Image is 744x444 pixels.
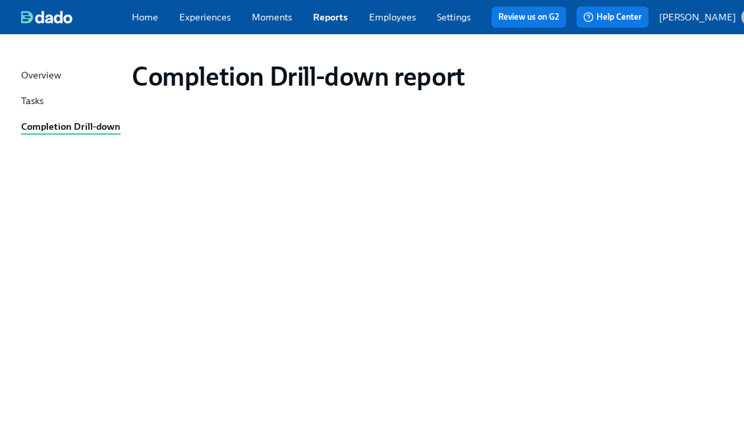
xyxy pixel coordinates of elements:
div: Overview [21,69,61,84]
a: Home [132,11,158,23]
a: Review us on G2 [498,11,559,24]
a: Reports [313,11,348,23]
img: dado [21,11,72,24]
a: dado [21,11,132,24]
a: Tasks [21,94,121,109]
a: Overview [21,69,121,84]
a: Moments [252,11,292,23]
p: [PERSON_NAME] [659,11,736,24]
span: Help Center [583,11,642,24]
a: Completion Drill-down [21,120,121,135]
a: Settings [437,11,471,23]
a: Employees [369,11,416,23]
button: Help Center [577,7,648,28]
div: Tasks [21,94,43,109]
a: Experiences [179,11,231,23]
button: Review us on G2 [492,7,566,28]
h1: Completion Drill-down report [132,61,465,92]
